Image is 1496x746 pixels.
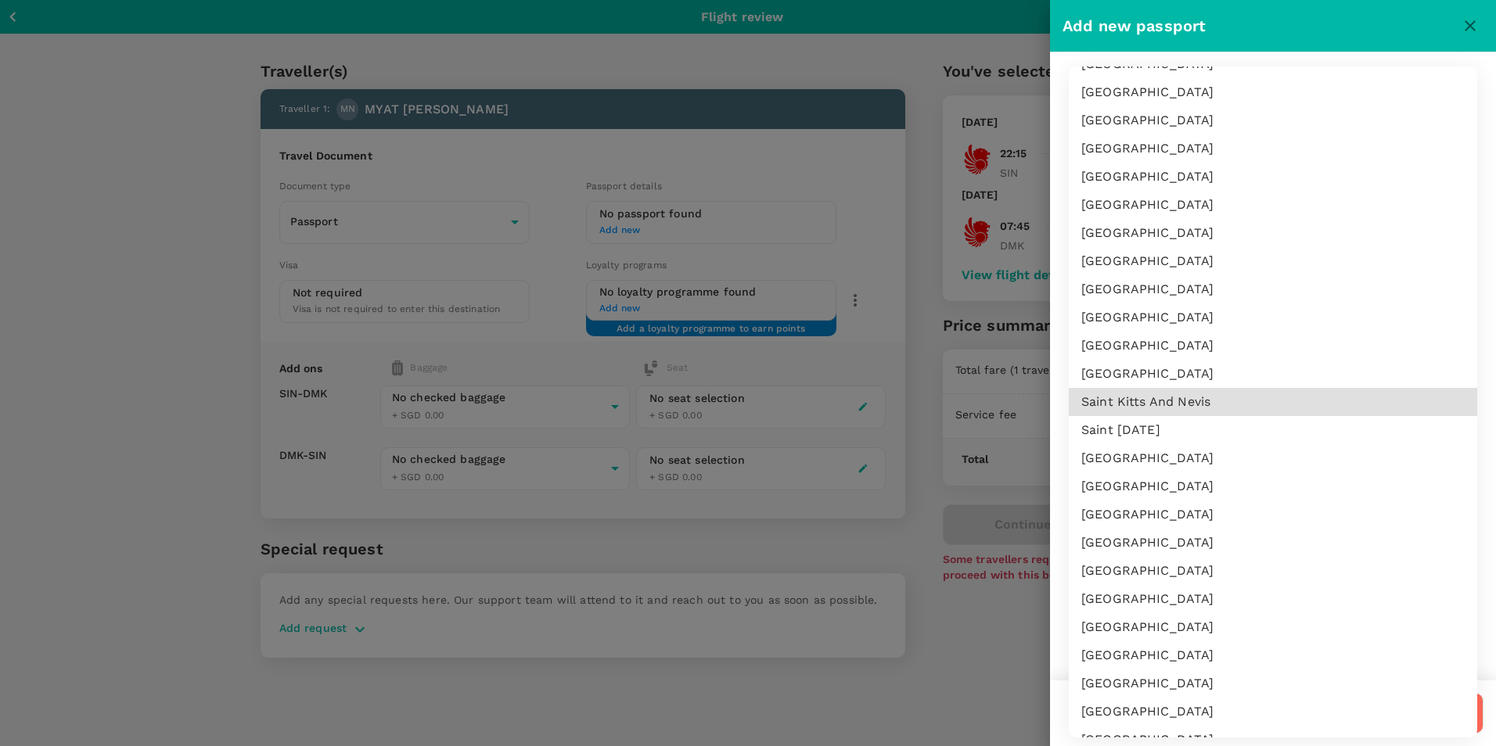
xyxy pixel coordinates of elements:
[1069,388,1477,416] li: Saint Kitts And Nevis
[1069,332,1477,360] li: [GEOGRAPHIC_DATA]
[1069,275,1477,303] li: [GEOGRAPHIC_DATA]
[1069,247,1477,275] li: [GEOGRAPHIC_DATA]
[1069,585,1477,613] li: [GEOGRAPHIC_DATA]
[1069,669,1477,698] li: [GEOGRAPHIC_DATA]
[1069,219,1477,247] li: [GEOGRAPHIC_DATA]
[1069,191,1477,219] li: [GEOGRAPHIC_DATA]
[1069,78,1477,106] li: [GEOGRAPHIC_DATA]
[1069,641,1477,669] li: [GEOGRAPHIC_DATA]
[1069,416,1477,444] li: Saint [DATE]
[1069,106,1477,134] li: [GEOGRAPHIC_DATA]
[1069,698,1477,726] li: [GEOGRAPHIC_DATA]
[1069,500,1477,529] li: [GEOGRAPHIC_DATA]
[1069,360,1477,388] li: [GEOGRAPHIC_DATA]
[1069,134,1477,163] li: [GEOGRAPHIC_DATA]
[1069,163,1477,191] li: [GEOGRAPHIC_DATA]
[1069,529,1477,557] li: [GEOGRAPHIC_DATA]
[1069,472,1477,500] li: [GEOGRAPHIC_DATA]
[1069,557,1477,585] li: [GEOGRAPHIC_DATA]
[1069,303,1477,332] li: [GEOGRAPHIC_DATA]
[1069,444,1477,472] li: [GEOGRAPHIC_DATA]
[1069,613,1477,641] li: [GEOGRAPHIC_DATA]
